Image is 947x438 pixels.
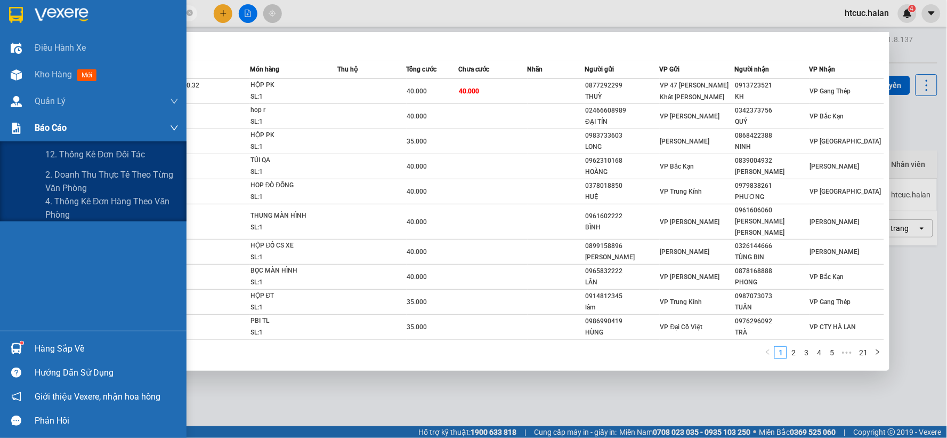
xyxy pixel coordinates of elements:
div: PHONG [735,277,808,288]
li: Next 5 Pages [838,346,855,359]
div: SL: 1 [250,252,330,264]
div: SL: 1 [250,141,330,153]
a: 4 [813,347,825,359]
div: THUỲ [586,91,659,102]
span: message [11,416,21,426]
span: VP Trung Kính [660,298,702,306]
a: 2 [788,347,799,359]
div: Phản hồi [35,413,179,429]
img: warehouse-icon [11,96,22,107]
div: SL: 1 [250,166,330,178]
div: SL: 1 [250,192,330,203]
span: 35.000 [407,298,427,306]
span: question-circle [11,368,21,378]
b: GỬI : VP Gang Thép [13,77,143,95]
span: VP CTY HÀ LAN [810,323,856,331]
a: 1 [775,347,787,359]
li: 3 [800,346,813,359]
div: NINH [735,141,808,153]
span: 40.000 [407,87,427,95]
span: VP [PERSON_NAME] [660,113,720,120]
span: Chưa cước [458,66,490,73]
div: SL: 1 [250,277,330,289]
span: down [170,97,179,106]
div: THUNG MÀN HÌNH [250,210,330,222]
span: VP 47 [PERSON_NAME] Khát [PERSON_NAME] [660,82,729,101]
div: 02466608989 [586,105,659,116]
div: BỌC MÀN HÌNH [250,265,330,277]
span: notification [11,392,21,402]
div: 0965832222 [586,266,659,277]
a: 3 [800,347,812,359]
span: VP [PERSON_NAME] [660,273,720,281]
div: 0878168888 [735,266,808,277]
div: HOP ĐÒ ĐỒNG [250,180,330,192]
li: 5 [825,346,838,359]
div: LÂN [586,277,659,288]
sup: 1 [20,341,23,345]
span: 40.000 [407,113,427,120]
li: 271 - [PERSON_NAME] Tự [PERSON_NAME][GEOGRAPHIC_DATA] - [GEOGRAPHIC_DATA][PERSON_NAME] [100,26,446,53]
div: SL: 1 [250,91,330,103]
span: 35.000 [407,138,427,145]
div: 0983733603 [586,130,659,141]
li: 2 [787,346,800,359]
img: solution-icon [11,123,22,134]
button: right [871,346,884,359]
span: Người nhận [734,66,769,73]
div: 0342373756 [735,105,808,116]
span: Giới thiệu Vexere, nhận hoa hồng [35,390,160,403]
div: HỘP PK [250,130,330,141]
span: 40.000 [407,273,427,281]
img: warehouse-icon [11,43,22,54]
span: VP [GEOGRAPHIC_DATA] [810,188,881,195]
div: PBI TL [250,315,330,327]
div: HÙNG [586,327,659,338]
div: 0961606060 [735,205,808,216]
div: TÚI QA [250,155,330,166]
span: Điều hành xe [35,41,86,54]
span: 40.000 [407,163,427,170]
span: VP Trung Kính [660,188,702,195]
div: Hàng sắp về [35,341,179,357]
div: 0877292299 [586,80,659,91]
div: lâm [586,302,659,313]
a: 21 [856,347,871,359]
div: SL: 1 [250,327,330,339]
span: down [170,124,179,132]
span: Người gửi [585,66,614,73]
span: VP Nhận [810,66,836,73]
a: 5 [826,347,838,359]
div: [PERSON_NAME] [586,252,659,263]
span: ••• [838,346,855,359]
div: BÌNH [586,222,659,233]
span: 40.000 [459,87,479,95]
span: close-circle [187,10,193,16]
div: hop r [250,105,330,116]
span: Món hàng [250,66,279,73]
button: left [762,346,774,359]
span: Thu hộ [337,66,358,73]
span: VP [PERSON_NAME] [660,218,720,226]
div: 0378018850 [586,180,659,192]
li: 1 [774,346,787,359]
span: [PERSON_NAME] [660,138,710,145]
div: [PERSON_NAME] [PERSON_NAME] [735,216,808,238]
img: logo.jpg [13,13,93,67]
div: 0914812345 [586,291,659,302]
span: 12. Thống kê đơn đối tác [45,148,145,161]
span: Quản Lý [35,94,66,108]
div: TUẤN [735,302,808,313]
div: 0913723521 [735,80,808,91]
span: left [765,349,771,355]
div: 0987073073 [735,291,808,302]
div: PHƯƠNG [735,192,808,203]
div: 0899158896 [586,241,659,252]
li: Previous Page [762,346,774,359]
div: [PERSON_NAME] [735,166,808,178]
div: 0326144666 [735,241,808,252]
div: QUÝ [735,116,808,128]
div: 0986990419 [586,316,659,327]
span: [PERSON_NAME] [810,163,860,170]
span: 2. Doanh thu thực tế theo từng văn phòng [45,168,179,195]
